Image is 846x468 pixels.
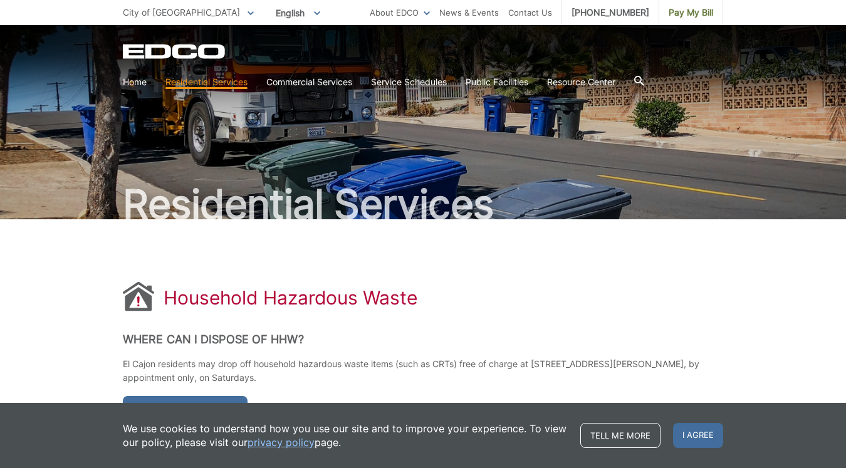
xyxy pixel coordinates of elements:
span: English [266,3,330,23]
a: Service Schedules [371,75,447,89]
a: Home [123,75,147,89]
a: News & Events [439,6,499,19]
a: Residential Services [165,75,248,89]
p: We use cookies to understand how you use our site and to improve your experience. To view our pol... [123,422,568,449]
a: Book a Timeslot Online [123,396,248,420]
h2: Where Can I Dispose of HHW? [123,333,723,346]
a: About EDCO [370,6,430,19]
span: City of [GEOGRAPHIC_DATA] [123,7,240,18]
a: Contact Us [508,6,552,19]
span: Pay My Bill [669,6,713,19]
a: EDCD logo. Return to the homepage. [123,44,227,59]
p: , email , or call (619) 287-5696 ext. 4270 to schedule an appointment. [123,396,723,420]
h2: Residential Services [123,184,723,224]
span: I agree [673,423,723,448]
a: Resource Center [547,75,615,89]
a: Commercial Services [266,75,352,89]
a: Public Facilities [466,75,528,89]
h1: Household Hazardous Waste [164,286,417,309]
a: [EMAIL_ADDRESS][DOMAIN_NAME] [274,401,420,415]
p: El Cajon residents may drop off household hazardous waste items (such as CRTs) free of charge at ... [123,357,723,385]
a: privacy policy [248,435,315,449]
a: Tell me more [580,423,661,448]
